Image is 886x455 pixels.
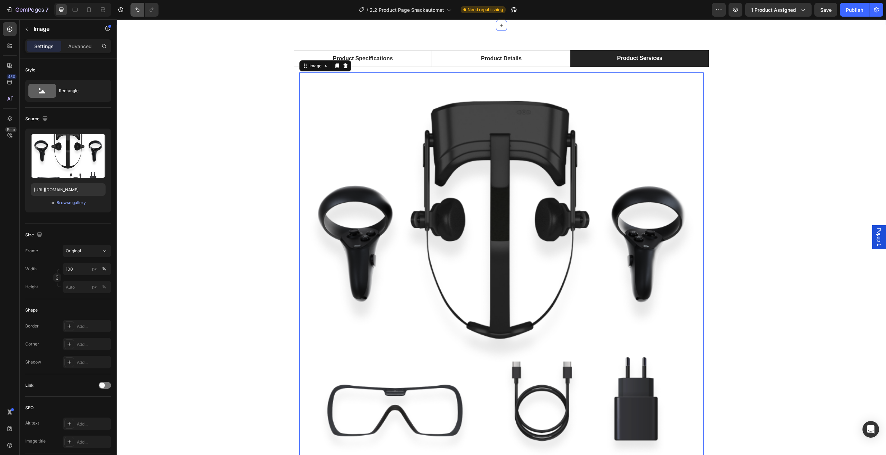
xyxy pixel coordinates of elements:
button: % [90,265,99,273]
div: px [92,284,97,290]
div: px [92,266,97,272]
button: % [90,283,99,291]
p: Advanced [68,43,92,50]
div: Open Intercom Messenger [862,421,879,438]
label: Frame [25,248,38,254]
button: Original [63,245,111,257]
div: Link [25,382,34,388]
img: preview-image [31,134,106,178]
label: Width [25,266,37,272]
div: SEO [25,405,34,411]
div: Shadow [25,359,41,365]
input: px% [63,263,111,275]
button: 7 [3,3,52,17]
div: Corner [25,341,39,347]
div: Add... [77,323,109,330]
span: 1 product assigned [751,6,796,14]
button: 1 product assigned [745,3,812,17]
div: Product Details [363,34,406,44]
div: Image [191,43,206,50]
button: px [100,283,108,291]
div: Border [25,323,39,329]
div: Beta [5,127,17,132]
div: Product Services [499,34,547,44]
button: Browse gallery [56,199,86,206]
button: Save [814,3,837,17]
div: Undo/Redo [130,3,159,17]
span: Need republishing [468,7,503,13]
div: Size [25,230,44,240]
span: / [367,6,368,14]
div: Publish [846,6,863,14]
button: Publish [840,3,869,17]
iframe: Design area [117,19,886,455]
p: 7 [45,6,48,14]
button: px [100,265,108,273]
span: or [51,199,55,207]
input: px% [63,281,111,293]
label: Height [25,284,38,290]
div: Shape [25,307,38,313]
div: Add... [77,439,109,445]
div: % [102,284,106,290]
span: Save [820,7,832,13]
div: Image title [25,438,46,444]
span: 2.2 Product Page Snackautomat [370,6,444,14]
p: Image [34,25,92,33]
span: Original [66,248,81,254]
div: Style [25,67,35,73]
div: Source [25,114,49,124]
div: Product Specifications [215,34,277,44]
div: Add... [77,421,109,427]
div: Add... [77,359,109,366]
div: Add... [77,341,109,348]
p: Settings [34,43,54,50]
div: % [102,266,106,272]
div: Alt text [25,420,39,426]
div: Rectangle [59,83,101,99]
div: 450 [7,74,17,79]
span: Popup 1 [759,209,766,227]
input: https://example.com/image.jpg [31,183,106,196]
